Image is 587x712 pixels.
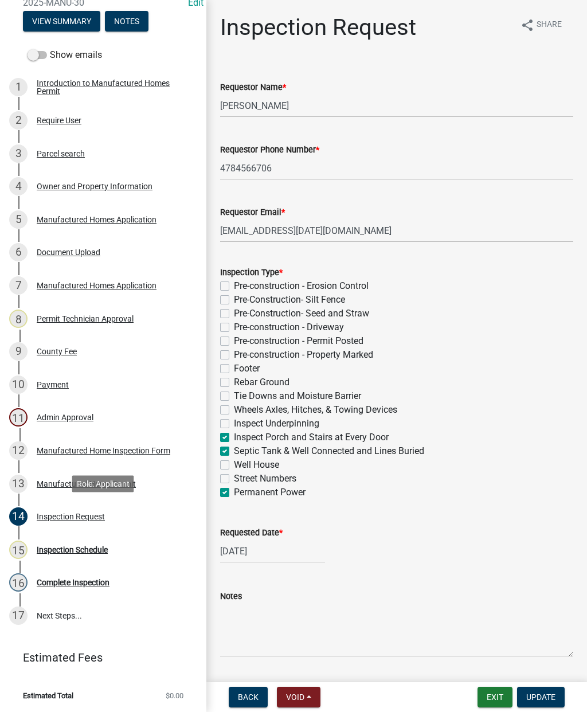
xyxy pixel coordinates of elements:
[238,693,259,702] span: Back
[234,458,279,472] label: Well House
[9,243,28,261] div: 6
[234,293,345,307] label: Pre-Construction- Silt Fence
[9,541,28,559] div: 15
[220,593,242,601] label: Notes
[220,539,325,563] input: mm/dd/yyyy
[37,480,136,488] div: Manufactured Home Permit
[37,546,108,554] div: Inspection Schedule
[37,347,77,355] div: County Fee
[37,216,156,224] div: Manufactured Homes Application
[9,375,28,394] div: 10
[234,362,260,375] label: Footer
[9,210,28,229] div: 5
[37,182,152,190] div: Owner and Property Information
[9,573,28,592] div: 16
[220,529,283,537] label: Requested Date
[37,447,170,455] div: Manufactured Home Inspection Form
[234,320,344,334] label: Pre-construction - Driveway
[37,116,81,124] div: Require User
[37,281,156,290] div: Manufactured Homes Application
[9,441,28,460] div: 12
[9,276,28,295] div: 7
[37,578,109,586] div: Complete Inspection
[37,413,93,421] div: Admin Approval
[234,472,296,486] label: Street Numbers
[234,389,361,403] label: Tie Downs and Moisture Barrier
[234,279,369,293] label: Pre-construction - Erosion Control
[105,17,148,26] wm-modal-confirm: Notes
[37,79,188,95] div: Introduction to Manufactured Homes Permit
[9,475,28,493] div: 13
[478,687,512,707] button: Exit
[9,177,28,195] div: 4
[9,111,28,130] div: 2
[9,646,188,669] a: Estimated Fees
[23,692,73,699] span: Estimated Total
[234,417,319,431] label: Inspect Underpinning
[37,381,69,389] div: Payment
[286,693,304,702] span: Void
[277,687,320,707] button: Void
[234,486,306,499] label: Permanent Power
[220,146,319,154] label: Requestor Phone Number
[9,144,28,163] div: 3
[9,310,28,328] div: 8
[526,693,555,702] span: Update
[9,408,28,427] div: 11
[220,209,285,217] label: Requestor Email
[229,687,268,707] button: Back
[23,17,100,26] wm-modal-confirm: Summary
[37,150,85,158] div: Parcel search
[234,334,363,348] label: Pre-construction - Permit Posted
[511,14,571,36] button: shareShare
[234,307,369,320] label: Pre-Construction- Seed and Straw
[517,687,565,707] button: Update
[220,84,286,92] label: Requestor Name
[234,431,389,444] label: Inspect Porch and Stairs at Every Door
[220,269,283,277] label: Inspection Type
[37,513,105,521] div: Inspection Request
[537,18,562,32] span: Share
[234,444,424,458] label: Septic Tank & Well Connected and Lines Buried
[234,375,289,389] label: Rebar Ground
[105,11,148,32] button: Notes
[9,78,28,96] div: 1
[37,315,134,323] div: Permit Technician Approval
[72,475,134,492] div: Role: Applicant
[23,11,100,32] button: View Summary
[234,403,397,417] label: Wheels Axles, Hitches, & Towing Devices
[220,14,416,41] h1: Inspection Request
[234,348,373,362] label: Pre-construction - Property Marked
[9,507,28,526] div: 14
[37,248,100,256] div: Document Upload
[28,48,102,62] label: Show emails
[9,342,28,361] div: 9
[166,692,183,699] span: $0.00
[521,18,534,32] i: share
[9,607,28,625] div: 17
